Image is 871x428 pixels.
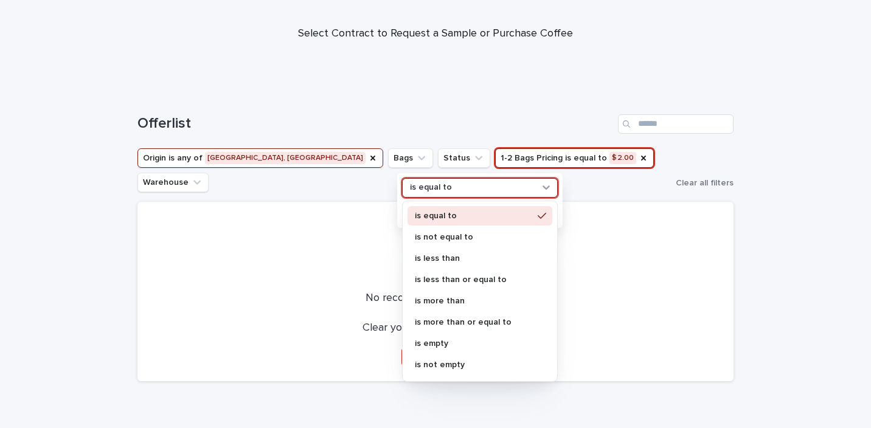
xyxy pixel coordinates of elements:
[137,148,383,168] button: Origin
[618,114,734,134] input: Search
[401,347,470,367] button: Clear Filters
[415,212,533,220] p: is equal to
[152,292,719,305] p: No records match your filters
[495,148,654,168] button: 1-2 Bags Pricing
[415,339,533,348] p: is empty
[438,148,490,168] button: Status
[415,318,533,326] p: is more than or equal to
[415,297,533,305] p: is more than
[415,361,533,369] p: is not empty
[415,233,533,241] p: is not equal to
[415,275,533,284] p: is less than or equal to
[410,182,452,193] p: is equal to
[192,27,679,41] p: Select Contract to Request a Sample or Purchase Coffee
[676,179,734,187] span: Clear all filters
[671,174,734,192] button: Clear all filters
[363,322,508,335] p: Clear your filters and try again.
[415,254,533,263] p: is less than
[137,115,613,133] h1: Offerlist
[137,173,209,192] button: Warehouse
[388,148,433,168] button: Bags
